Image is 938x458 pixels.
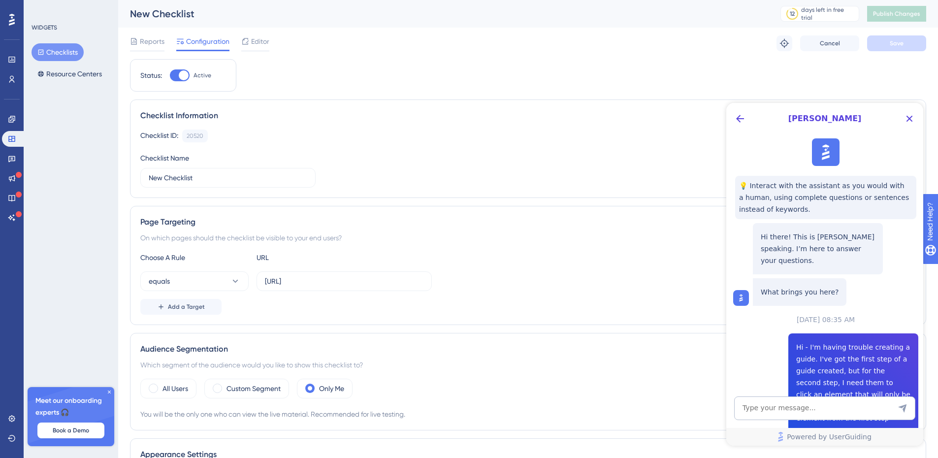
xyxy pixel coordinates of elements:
span: Active [194,71,211,79]
div: Checklist Name [140,152,189,164]
div: Page Targeting [140,216,916,228]
div: Checklist ID: [140,130,178,142]
div: Audience Segmentation [140,343,916,355]
div: 20520 [187,132,203,140]
div: 12 [790,10,795,18]
div: New Checklist [130,7,756,21]
input: Type your Checklist name [149,172,307,183]
div: Checklist Information [140,110,916,122]
input: yourwebsite.com/path [265,276,423,287]
div: Status: [140,69,162,81]
div: URL [257,252,365,263]
label: Only Me [319,383,344,394]
span: Configuration [186,35,229,47]
span: Publish Changes [873,10,920,18]
span: equals [149,275,170,287]
span: Cancel [820,39,840,47]
div: days left in free trial [801,6,856,22]
label: Custom Segment [226,383,281,394]
span: Add a Target [168,303,205,311]
span: Save [890,39,904,47]
button: Publish Changes [867,6,926,22]
span: Reports [140,35,164,47]
button: equals [140,271,249,291]
div: On which pages should the checklist be visible to your end users? [140,232,916,244]
iframe: UserGuiding AI Assistant [726,103,923,446]
span: Editor [251,35,269,47]
div: You will be the only one who can view the live material. Recommended for live testing. [140,408,916,420]
span: Book a Demo [53,426,89,434]
span: Need Help? [23,2,62,14]
label: All Users [162,383,188,394]
div: Which segment of the audience would you like to show this checklist to? [140,359,916,371]
button: Add a Target [140,299,222,315]
button: Save [867,35,926,51]
div: Choose A Rule [140,252,249,263]
span: Meet our onboarding experts 🎧 [35,395,106,419]
button: Cancel [800,35,859,51]
button: Book a Demo [37,423,104,438]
